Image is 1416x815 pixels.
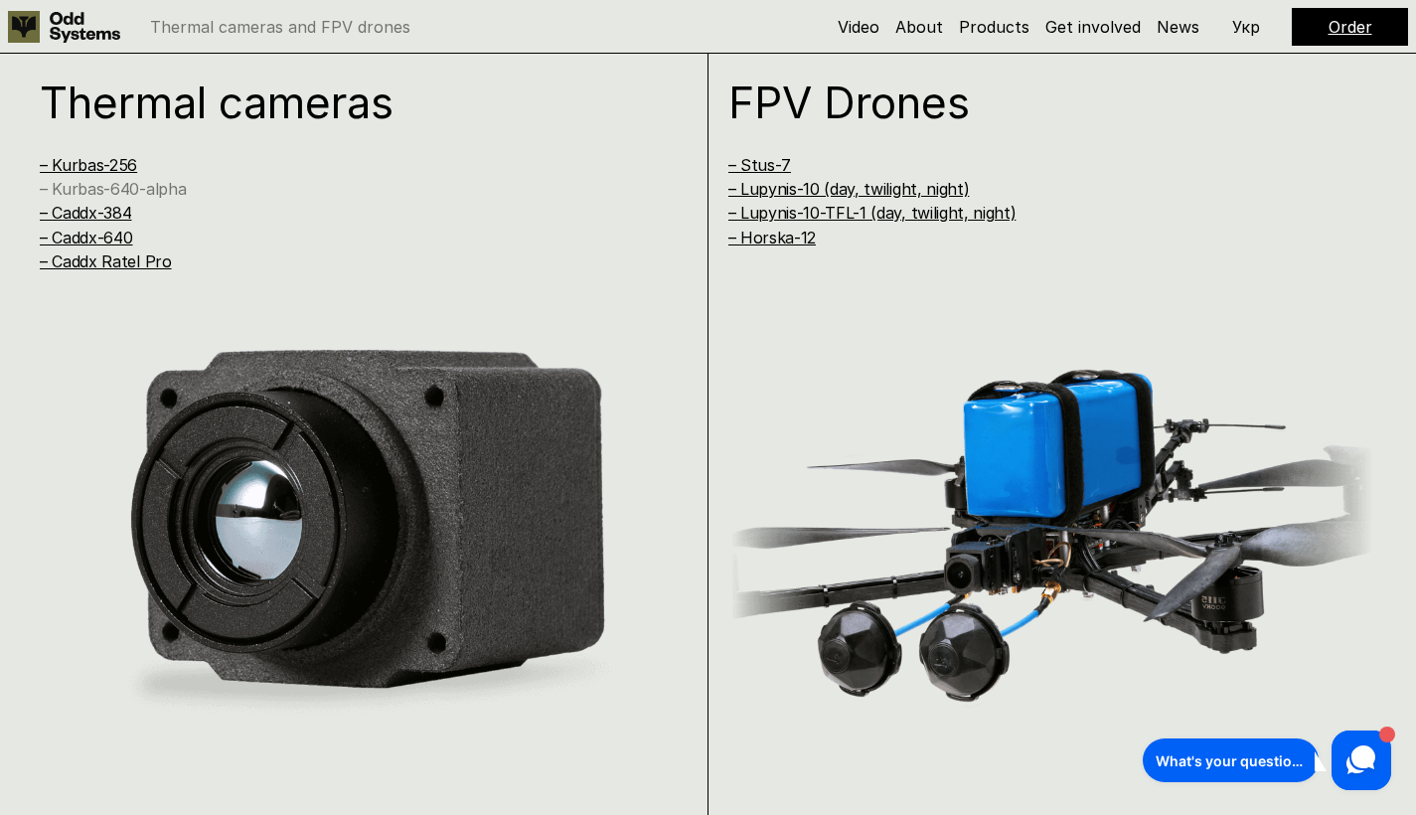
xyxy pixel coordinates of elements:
[728,155,791,175] a: – Stus-7
[1138,726,1396,795] iframe: HelpCrunch
[40,81,649,124] h1: Thermal cameras
[40,203,131,223] a: – Caddx-384
[895,17,943,37] a: About
[959,17,1029,37] a: Products
[728,203,1017,223] a: – Lupynis-10-TFL-1 (day, twilight, night)
[1157,17,1199,37] a: News
[1232,19,1260,35] p: Укр
[838,17,879,37] a: Video
[1329,17,1372,37] a: Order
[728,81,1337,124] h1: FPV Drones
[728,179,970,199] a: – Lupynis-10 (day, twilight, night)
[728,228,816,247] a: – Horska-12
[40,228,132,247] a: – Caddx-640
[40,179,186,199] a: – Kurbas-640-alpha
[40,251,172,271] a: – Caddx Ratel Pro
[150,19,410,35] p: Thermal cameras and FPV drones
[40,155,137,175] a: – Kurbas-256
[1045,17,1141,37] a: Get involved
